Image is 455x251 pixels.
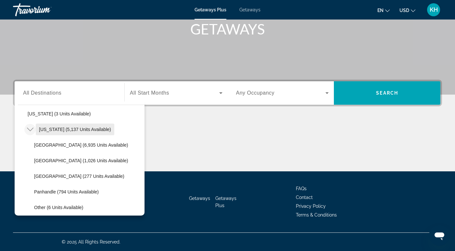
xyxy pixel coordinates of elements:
button: [GEOGRAPHIC_DATA] (277 units available) [31,170,145,182]
a: Getaways [239,7,260,12]
button: Search [334,81,440,105]
span: Search [376,90,398,96]
a: Getaways Plus [195,7,226,12]
a: Travorium [13,1,78,18]
button: [GEOGRAPHIC_DATA] (1,026 units available) [31,155,145,166]
span: © 2025 All Rights Reserved. [62,239,120,244]
button: [US_STATE] (3 units available) [24,108,145,120]
span: All Destinations [23,90,61,96]
span: All Start Months [130,90,169,96]
button: [GEOGRAPHIC_DATA] (6,935 units available) [31,139,145,151]
button: Other (6 units available) [31,202,145,213]
a: FAQs [296,186,307,191]
span: Any Occupancy [236,90,275,96]
button: Toggle Florida (5,137 units available) [24,124,36,135]
h1: SEE THE WORLD WITH TRAVORIUM GETAWAYS [106,4,349,37]
a: Getaways Plus [215,196,236,208]
button: [US_STATE] (5,137 units available) [36,124,114,135]
button: Panhandle (794 units available) [31,186,145,198]
span: KH [430,7,438,13]
span: [GEOGRAPHIC_DATA] (1,026 units available) [34,158,128,163]
span: en [377,8,384,13]
button: Change currency [399,6,415,15]
span: USD [399,8,409,13]
span: [GEOGRAPHIC_DATA] (277 units available) [34,174,124,179]
a: Terms & Conditions [296,212,337,218]
span: [US_STATE] (5,137 units available) [39,127,111,132]
span: [GEOGRAPHIC_DATA] (6,935 units available) [34,142,128,148]
span: Panhandle (794 units available) [34,189,99,194]
iframe: Button to launch messaging window [429,225,450,246]
span: [US_STATE] (3 units available) [28,111,91,116]
span: Other (6 units available) [34,205,83,210]
button: Change language [377,6,390,15]
a: Getaways [189,196,210,201]
div: Search widget [15,81,440,105]
a: Contact [296,195,313,200]
button: User Menu [425,3,442,17]
a: Privacy Policy [296,204,326,209]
